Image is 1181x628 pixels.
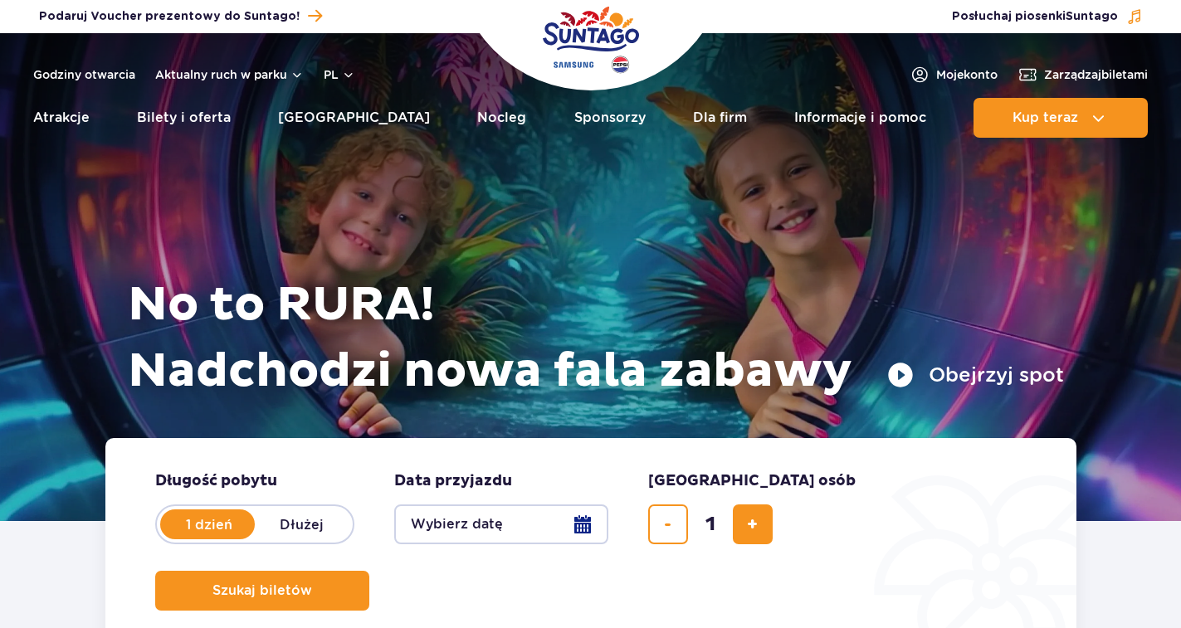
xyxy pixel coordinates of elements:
a: Atrakcje [33,98,90,138]
button: Aktualny ruch w parku [155,68,304,81]
button: Kup teraz [974,98,1148,138]
span: [GEOGRAPHIC_DATA] osób [648,471,856,491]
h1: No to RURA! Nadchodzi nowa fala zabawy [128,272,1064,405]
a: Sponsorzy [574,98,646,138]
a: Mojekonto [910,65,998,85]
span: Data przyjazdu [394,471,512,491]
a: [GEOGRAPHIC_DATA] [278,98,430,138]
span: Moje konto [936,66,998,83]
span: Szukaj biletów [212,583,312,598]
button: usuń bilet [648,504,688,544]
button: Obejrzyj spot [887,362,1064,388]
span: Zarządzaj biletami [1044,66,1148,83]
button: Posłuchaj piosenkiSuntago [952,8,1143,25]
span: Suntago [1066,11,1118,22]
a: Podaruj Voucher prezentowy do Suntago! [39,5,322,27]
input: liczba biletów [691,504,730,544]
span: Długość pobytu [155,471,277,491]
label: 1 dzień [162,507,256,542]
a: Dla firm [693,98,747,138]
a: Bilety i oferta [137,98,231,138]
button: dodaj bilet [733,504,773,544]
button: Szukaj biletów [155,571,369,611]
a: Nocleg [477,98,526,138]
button: Wybierz datę [394,504,608,544]
span: Posłuchaj piosenki [952,8,1118,25]
a: Godziny otwarcia [33,66,135,83]
span: Podaruj Voucher prezentowy do Suntago! [39,8,300,25]
button: pl [324,66,355,83]
a: Informacje i pomoc [794,98,926,138]
span: Kup teraz [1013,110,1078,125]
label: Dłużej [255,507,349,542]
a: Zarządzajbiletami [1018,65,1148,85]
